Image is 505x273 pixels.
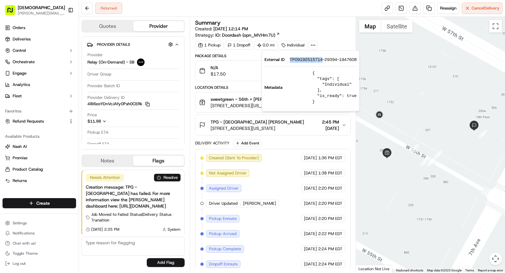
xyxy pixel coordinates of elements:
[13,241,36,246] span: Chat with us!
[98,81,115,88] button: See all
[381,20,413,33] button: Show satellite imagery
[107,62,115,70] button: Start new chat
[304,155,317,161] span: [DATE]
[318,261,342,267] span: 2:24 PM EDT
[479,130,487,138] div: 3
[51,121,104,133] a: 💻API Documentation
[489,20,502,33] button: Toggle fullscreen view
[87,141,110,147] span: Dropoff ETA
[154,174,181,181] button: Resolve
[87,39,179,50] button: Provider Details
[211,125,304,131] span: [STREET_ADDRESS][US_STATE]
[215,32,280,38] a: IO: Doordash (opn_MVHm7U)
[87,95,125,100] span: Provider Delivery ID
[3,106,76,116] div: Favorites
[440,5,456,11] span: Reassign
[195,141,229,146] div: Delivery Activity
[465,269,474,272] a: Terms (opens in new tab)
[209,185,239,191] span: Assigned Driver
[489,252,502,265] button: Map camera controls
[318,155,342,161] span: 1:36 PM EDT
[478,269,503,272] a: Report a map error
[304,246,317,252] span: [DATE]
[87,101,150,107] button: 48i6eoYDnVcJAfy0Psh0CERk
[63,139,76,144] span: Pylon
[195,85,351,90] div: Location Details
[211,119,304,125] span: TPG - [GEOGRAPHIC_DATA] [PERSON_NAME]
[3,116,76,126] button: Refund Requests
[209,155,259,161] span: Created (Sent To Provider)
[82,156,133,166] button: Notes
[20,98,51,103] span: [PERSON_NAME]
[18,11,65,16] button: [PERSON_NAME][EMAIL_ADDRESS][DOMAIN_NAME]
[16,40,114,47] input: Got a question? Start typing here...
[18,4,65,11] span: [DEMOGRAPHIC_DATA]
[304,216,317,221] span: [DATE]
[195,32,280,38] div: Strategy:
[5,178,74,184] a: Returns
[411,144,419,152] div: 7
[318,170,342,176] span: 1:38 PM EDT
[5,144,74,149] a: Nash AI
[52,98,55,103] span: •
[3,176,76,186] button: Returns
[195,53,351,58] div: Package Details
[3,68,76,78] button: Engage
[87,52,103,58] span: Provider
[225,41,253,50] div: 1 Dropoff
[86,184,181,209] div: Creation message: TPG - [GEOGRAPHIC_DATA] has failed. For more information view the [PERSON_NAME]...
[13,155,27,161] span: Promise
[209,170,247,176] span: Not Assigned Driver
[3,164,76,174] button: Product Catalog
[13,231,35,236] span: Notifications
[87,83,120,89] span: Provider Batch ID
[322,119,339,125] span: 2:45 PM
[211,71,226,77] span: $17.50
[13,167,43,172] span: Product Catalog
[304,201,317,206] span: [DATE]
[209,201,238,206] span: Driver Updated
[304,261,317,267] span: [DATE]
[3,239,76,248] button: Chat with us!
[3,153,76,163] button: Promise
[462,3,502,14] button: CancelDelivery
[312,70,356,105] pre: { "tags": [ "Individual" ], "is_ready": true }
[3,91,76,101] button: Fleet
[147,258,185,267] button: Add Flag
[318,216,342,221] span: 2:20 PM EDT
[5,167,74,172] a: Product Catalog
[87,112,97,118] span: Price
[3,45,76,56] button: Control
[209,231,237,237] span: Pickup Arrived
[13,251,38,256] span: Toggle Theme
[13,178,27,184] span: Returns
[304,185,317,191] span: [DATE]
[87,71,111,77] span: Driver Group
[87,59,134,65] span: Relay (On-Demand) - SB
[322,125,339,131] span: [DATE]
[195,26,248,32] span: Created:
[91,212,181,223] span: Job Moved to Failed Status | Delivery Status Transition
[53,124,58,130] div: 💻
[60,124,101,130] span: API Documentation
[87,118,143,124] button: $11.98
[13,118,44,124] span: Refund Requests
[45,139,76,144] a: Powered byPylon
[3,219,76,227] button: Settings
[13,144,27,149] span: Nash AI
[13,221,27,226] span: Settings
[3,259,76,268] button: Log out
[21,60,104,66] div: Start new chat
[91,227,119,232] span: [DATE] 2:35 PM
[3,142,76,152] button: Nash AI
[215,32,275,38] span: IO: Doordash (opn_MVHm7U)
[195,20,221,26] h3: Summary
[264,85,282,90] span: Metadata
[211,96,289,102] span: sweetgreen - 56th + [PERSON_NAME]
[254,41,277,50] div: 0.0 mi
[356,265,392,273] div: Location Not Live
[133,156,184,166] button: Flags
[213,26,248,32] span: [DATE] 12:14 PM
[36,200,50,206] span: Create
